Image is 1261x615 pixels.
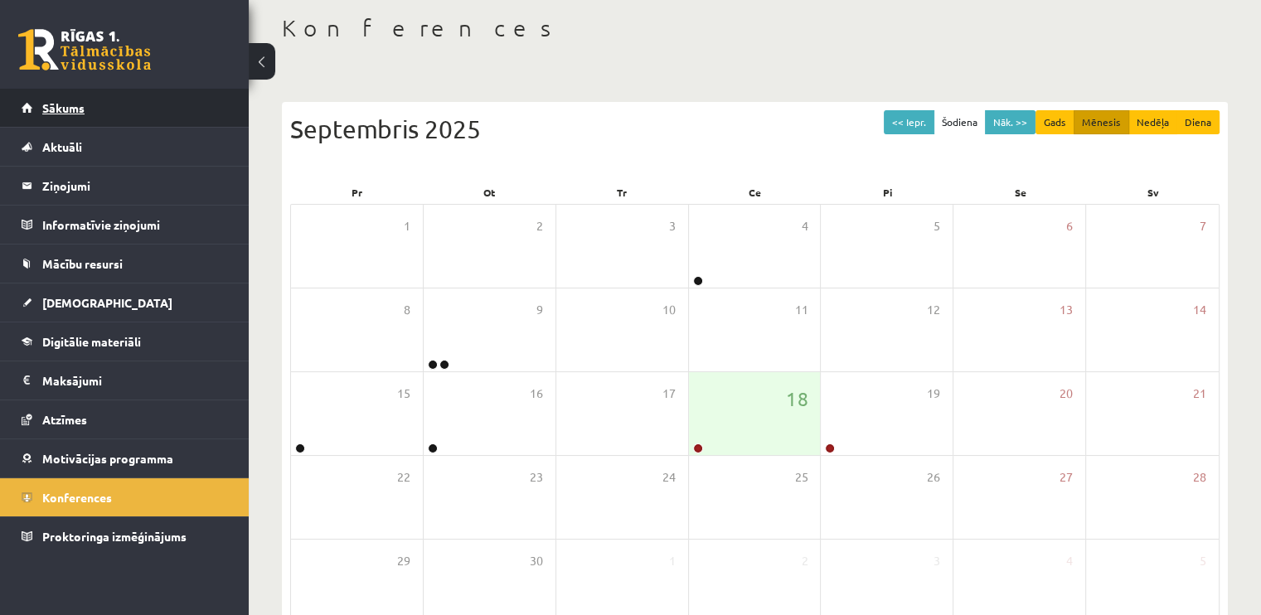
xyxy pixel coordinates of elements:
[801,552,808,570] span: 2
[397,468,410,487] span: 22
[1035,110,1074,134] button: Gads
[536,301,543,319] span: 9
[927,468,940,487] span: 26
[662,468,676,487] span: 24
[290,181,423,204] div: Pr
[1200,217,1206,235] span: 7
[22,283,228,322] a: [DEMOGRAPHIC_DATA]
[927,385,940,403] span: 19
[404,217,410,235] span: 1
[934,110,986,134] button: Šodiena
[282,14,1228,42] h1: Konferences
[794,301,808,319] span: 11
[22,89,228,127] a: Sākums
[397,385,410,403] span: 15
[42,361,228,400] legend: Maksājumi
[42,206,228,244] legend: Informatīvie ziņojumi
[423,181,555,204] div: Ot
[794,468,808,487] span: 25
[18,29,151,70] a: Rīgas 1. Tālmācības vidusskola
[1066,217,1073,235] span: 6
[1060,468,1073,487] span: 27
[530,468,543,487] span: 23
[669,217,676,235] span: 3
[1087,181,1220,204] div: Sv
[42,334,141,349] span: Digitālie materiāli
[1060,385,1073,403] span: 20
[22,206,228,244] a: Informatīvie ziņojumi
[688,181,821,204] div: Ce
[530,552,543,570] span: 30
[22,322,228,361] a: Digitālie materiāli
[927,301,940,319] span: 12
[530,385,543,403] span: 16
[954,181,1087,204] div: Se
[786,385,808,413] span: 18
[934,552,940,570] span: 3
[669,552,676,570] span: 1
[22,400,228,438] a: Atzīmes
[397,552,410,570] span: 29
[985,110,1035,134] button: Nāk. >>
[42,490,112,505] span: Konferences
[662,301,676,319] span: 10
[1176,110,1220,134] button: Diena
[22,361,228,400] a: Maksājumi
[22,167,228,205] a: Ziņojumi
[42,256,123,271] span: Mācību resursi
[1200,552,1206,570] span: 5
[555,181,688,204] div: Tr
[884,110,934,134] button: << Iepr.
[42,451,173,466] span: Motivācijas programma
[1193,385,1206,403] span: 21
[1060,301,1073,319] span: 13
[1074,110,1129,134] button: Mēnesis
[290,110,1220,148] div: Septembris 2025
[822,181,954,204] div: Pi
[1193,468,1206,487] span: 28
[42,412,87,427] span: Atzīmes
[404,301,410,319] span: 8
[1128,110,1177,134] button: Nedēļa
[42,295,172,310] span: [DEMOGRAPHIC_DATA]
[22,128,228,166] a: Aktuāli
[42,100,85,115] span: Sākums
[42,139,82,154] span: Aktuāli
[42,529,187,544] span: Proktoringa izmēģinājums
[1066,552,1073,570] span: 4
[22,517,228,555] a: Proktoringa izmēģinājums
[1193,301,1206,319] span: 14
[22,478,228,516] a: Konferences
[22,439,228,477] a: Motivācijas programma
[22,245,228,283] a: Mācību resursi
[662,385,676,403] span: 17
[42,167,228,205] legend: Ziņojumi
[934,217,940,235] span: 5
[801,217,808,235] span: 4
[536,217,543,235] span: 2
